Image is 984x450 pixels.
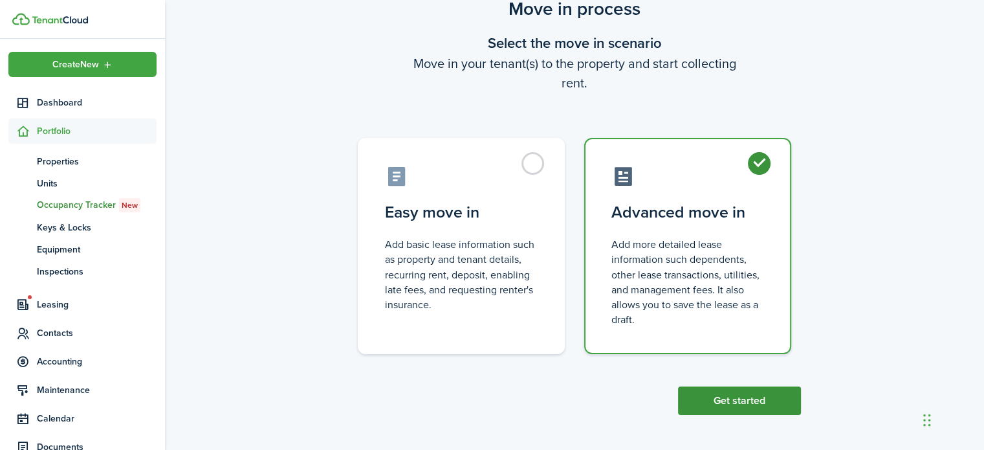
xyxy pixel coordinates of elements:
span: Units [37,177,157,190]
span: Leasing [37,298,157,311]
span: Calendar [37,412,157,425]
a: Equipment [8,238,157,260]
span: Create New [52,60,99,69]
img: TenantCloud [12,13,30,25]
span: Equipment [37,243,157,256]
span: Dashboard [37,96,157,109]
wizard-step-header-description: Move in your tenant(s) to the property and start collecting rent. [348,54,801,93]
span: New [122,199,138,211]
control-radio-card-description: Add basic lease information such as property and tenant details, recurring rent, deposit, enablin... [385,237,538,312]
span: Inspections [37,265,157,278]
img: TenantCloud [32,16,88,24]
span: Portfolio [37,124,157,138]
iframe: Chat Widget [919,388,984,450]
div: Drag [923,401,931,440]
control-radio-card-description: Add more detailed lease information such dependents, other lease transactions, utilities, and man... [611,237,764,327]
a: Occupancy TrackerNew [8,194,157,216]
control-radio-card-title: Easy move in [385,201,538,224]
span: Accounting [37,355,157,368]
control-radio-card-title: Advanced move in [611,201,764,224]
wizard-step-header-title: Select the move in scenario [348,32,801,54]
span: Maintenance [37,383,157,397]
span: Contacts [37,326,157,340]
span: Occupancy Tracker [37,198,157,212]
a: Properties [8,150,157,172]
span: Keys & Locks [37,221,157,234]
button: Get started [678,387,801,415]
a: Units [8,172,157,194]
span: Properties [37,155,157,168]
button: Open menu [8,52,157,77]
a: Keys & Locks [8,216,157,238]
a: Inspections [8,260,157,282]
a: Dashboard [8,90,157,115]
